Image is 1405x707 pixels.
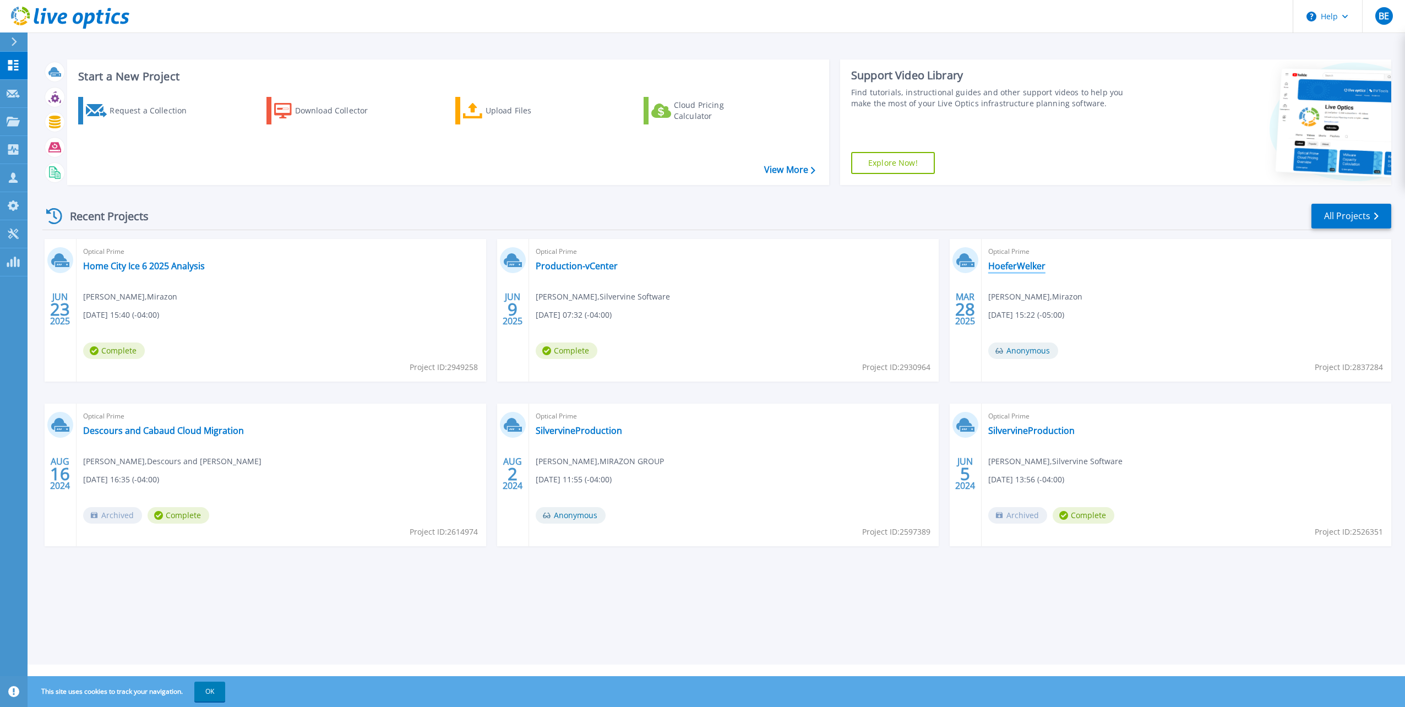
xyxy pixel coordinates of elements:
[536,507,606,524] span: Anonymous
[83,410,480,422] span: Optical Prime
[988,309,1064,321] span: [DATE] 15:22 (-05:00)
[295,100,383,122] div: Download Collector
[536,291,670,303] span: [PERSON_NAME] , Silvervine Software
[862,361,930,373] span: Project ID: 2930964
[83,425,244,436] a: Descours and Cabaud Cloud Migration
[455,97,578,124] a: Upload Files
[50,454,70,494] div: AUG 2024
[764,165,815,175] a: View More
[266,97,389,124] a: Download Collector
[42,203,164,230] div: Recent Projects
[78,97,201,124] a: Request a Collection
[486,100,574,122] div: Upload Files
[960,469,970,478] span: 5
[508,469,518,478] span: 2
[50,304,70,314] span: 23
[1379,12,1389,20] span: BE
[536,246,932,258] span: Optical Prime
[148,507,209,524] span: Complete
[536,455,664,467] span: [PERSON_NAME] , MIRAZON GROUP
[644,97,766,124] a: Cloud Pricing Calculator
[194,682,225,701] button: OK
[674,100,762,122] div: Cloud Pricing Calculator
[536,260,618,271] a: Production-vCenter
[50,289,70,329] div: JUN 2025
[988,507,1047,524] span: Archived
[955,304,975,314] span: 28
[988,425,1075,436] a: SilvervineProduction
[83,474,159,486] span: [DATE] 16:35 (-04:00)
[83,291,177,303] span: [PERSON_NAME] , Mirazon
[988,474,1064,486] span: [DATE] 13:56 (-04:00)
[536,342,597,359] span: Complete
[1315,526,1383,538] span: Project ID: 2526351
[508,304,518,314] span: 9
[1315,361,1383,373] span: Project ID: 2837284
[988,246,1385,258] span: Optical Prime
[988,342,1058,359] span: Anonymous
[83,260,205,271] a: Home City Ice 6 2025 Analysis
[851,152,935,174] a: Explore Now!
[851,87,1136,109] div: Find tutorials, instructional guides and other support videos to help you make the most of your L...
[83,309,159,321] span: [DATE] 15:40 (-04:00)
[988,410,1385,422] span: Optical Prime
[1053,507,1114,524] span: Complete
[502,454,523,494] div: AUG 2024
[110,100,198,122] div: Request a Collection
[536,425,622,436] a: SilvervineProduction
[536,410,932,422] span: Optical Prime
[862,526,930,538] span: Project ID: 2597389
[78,70,815,83] h3: Start a New Project
[83,455,262,467] span: [PERSON_NAME] , Descours and [PERSON_NAME]
[988,455,1123,467] span: [PERSON_NAME] , Silvervine Software
[410,526,478,538] span: Project ID: 2614974
[502,289,523,329] div: JUN 2025
[83,246,480,258] span: Optical Prime
[83,342,145,359] span: Complete
[1311,204,1391,229] a: All Projects
[955,454,976,494] div: JUN 2024
[536,309,612,321] span: [DATE] 07:32 (-04:00)
[851,68,1136,83] div: Support Video Library
[536,474,612,486] span: [DATE] 11:55 (-04:00)
[30,682,225,701] span: This site uses cookies to track your navigation.
[988,260,1045,271] a: HoeferWelker
[50,469,70,478] span: 16
[410,361,478,373] span: Project ID: 2949258
[988,291,1082,303] span: [PERSON_NAME] , Mirazon
[955,289,976,329] div: MAR 2025
[83,507,142,524] span: Archived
